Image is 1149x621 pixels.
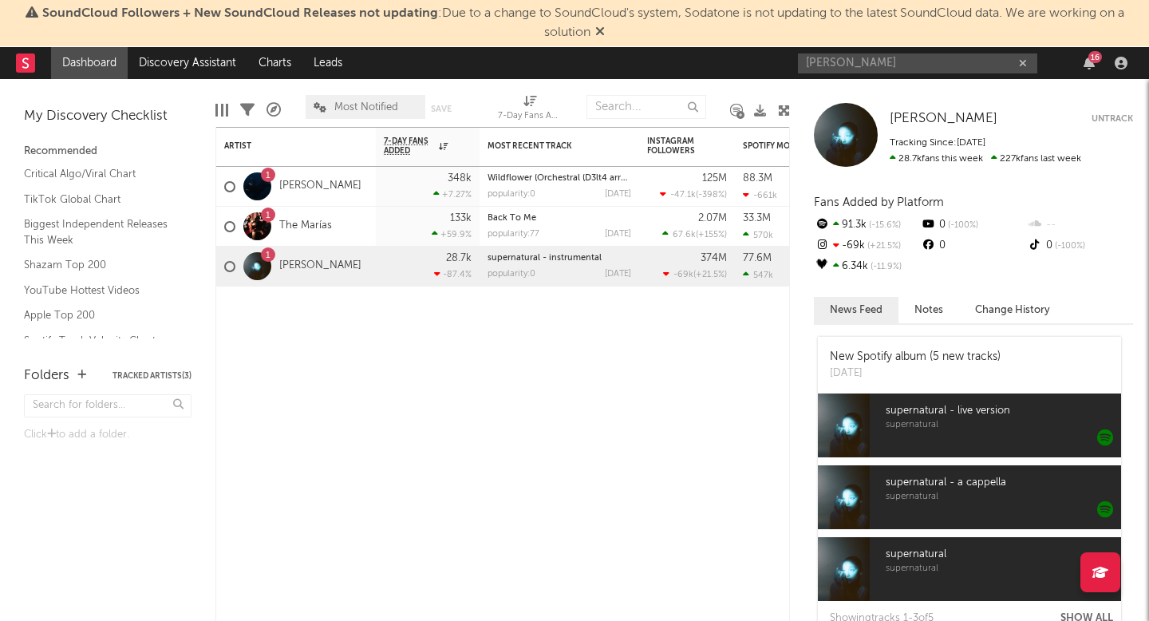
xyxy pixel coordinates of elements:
div: 16 [1088,51,1102,63]
span: supernatural [886,564,1121,574]
a: Critical Algo/Viral Chart [24,165,176,183]
div: Click to add a folder. [24,425,191,445]
span: -398 % [698,191,725,200]
div: [DATE] [605,230,631,239]
a: Apple Top 200 [24,307,176,324]
span: : Due to a change to SoundCloud's system, Sodatone is not updating to the latest SoundCloud data.... [42,7,1124,39]
button: Tracked Artists(3) [113,372,191,380]
input: Search for folders... [24,394,191,417]
div: New Spotify album (5 new tracks) [830,349,1001,366]
input: Search... [586,95,706,119]
a: Spotify Track Velocity Chart [24,332,176,350]
span: Fans Added by Platform [814,196,944,208]
div: ( ) [660,189,727,200]
div: 88.3M [743,173,772,184]
span: +155 % [698,231,725,239]
div: Edit Columns [215,87,228,133]
span: -15.6 % [867,221,901,230]
a: [PERSON_NAME] [279,259,361,273]
div: 33.3M [743,213,771,223]
a: Back To Me [488,214,536,223]
a: Leads [302,47,353,79]
div: Back To Me [488,214,631,223]
div: 125M [702,173,727,184]
div: 0 [920,235,1026,256]
div: 570k [743,230,773,240]
span: supernatural - a cappella [886,473,1121,492]
div: 374M [701,253,727,263]
span: Most Notified [334,102,398,113]
div: Filters [240,87,255,133]
div: Most Recent Track [488,141,607,151]
a: YouTube Hottest Videos [24,282,176,299]
div: 28.7k [446,253,472,263]
button: 16 [1084,57,1095,69]
div: Instagram Followers [647,136,703,156]
div: [DATE] [830,366,1001,382]
div: +7.27 % [433,189,472,200]
div: ( ) [662,229,727,239]
span: Dismiss [595,26,605,39]
span: 227k fans last week [890,154,1081,164]
div: -87.4 % [434,269,472,279]
div: popularity: 77 [488,230,539,239]
span: -100 % [946,221,978,230]
span: SoundCloud Followers + New SoundCloud Releases not updating [42,7,438,20]
div: [DATE] [605,190,631,199]
div: Recommended [24,142,191,161]
span: 7-Day Fans Added [384,136,435,156]
span: +21.5 % [865,242,901,251]
a: The Marías [279,220,332,233]
span: -100 % [1052,242,1085,251]
div: popularity: 0 [488,190,535,199]
div: 77.6M [743,253,772,263]
div: Artist [224,141,344,151]
span: supernatural - live version [886,401,1121,421]
span: supernatural [886,492,1121,502]
div: 2.07M [698,213,727,223]
div: [DATE] [605,270,631,279]
a: Shazam Top 200 [24,256,176,274]
a: Wildflower (Orchestral (D3lt4 arrang.) [488,174,642,183]
div: 0 [920,215,1026,235]
div: Wildflower (Orchestral (D3lt4 arrang.) [488,174,631,183]
span: -11.9 % [868,263,902,271]
div: 0 [1027,235,1133,256]
span: 67.6k [673,231,696,239]
span: supernatural [886,421,1121,430]
div: -661k [743,190,777,200]
input: Search for artists [798,53,1037,73]
span: -69k [673,271,693,279]
span: -47.1k [670,191,696,200]
div: -69k [814,235,920,256]
span: [PERSON_NAME] [890,112,997,125]
span: supernatural [886,545,1121,564]
button: Untrack [1092,111,1133,127]
a: supernatural - instrumental [488,254,602,263]
button: Notes [898,297,959,323]
a: Discovery Assistant [128,47,247,79]
a: [PERSON_NAME] [890,111,997,127]
button: News Feed [814,297,898,323]
div: Folders [24,366,69,386]
div: My Discovery Checklist [24,107,191,126]
div: 348k [448,173,472,184]
div: +59.9 % [432,229,472,239]
div: -- [1027,215,1133,235]
div: popularity: 0 [488,270,535,279]
button: Save [431,105,452,113]
div: Spotify Monthly Listeners [743,141,863,151]
button: Change History [959,297,1066,323]
a: Biggest Independent Releases This Week [24,216,176,248]
div: 7-Day Fans Added (7-Day Fans Added) [498,87,562,133]
div: 6.34k [814,256,920,277]
a: Dashboard [51,47,128,79]
span: +21.5 % [696,271,725,279]
div: ( ) [663,269,727,279]
span: 28.7k fans this week [890,154,983,164]
div: 7-Day Fans Added (7-Day Fans Added) [498,107,562,126]
a: [PERSON_NAME] [279,180,361,193]
a: TikTok Global Chart [24,191,176,208]
div: 91.3k [814,215,920,235]
div: 133k [450,213,472,223]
